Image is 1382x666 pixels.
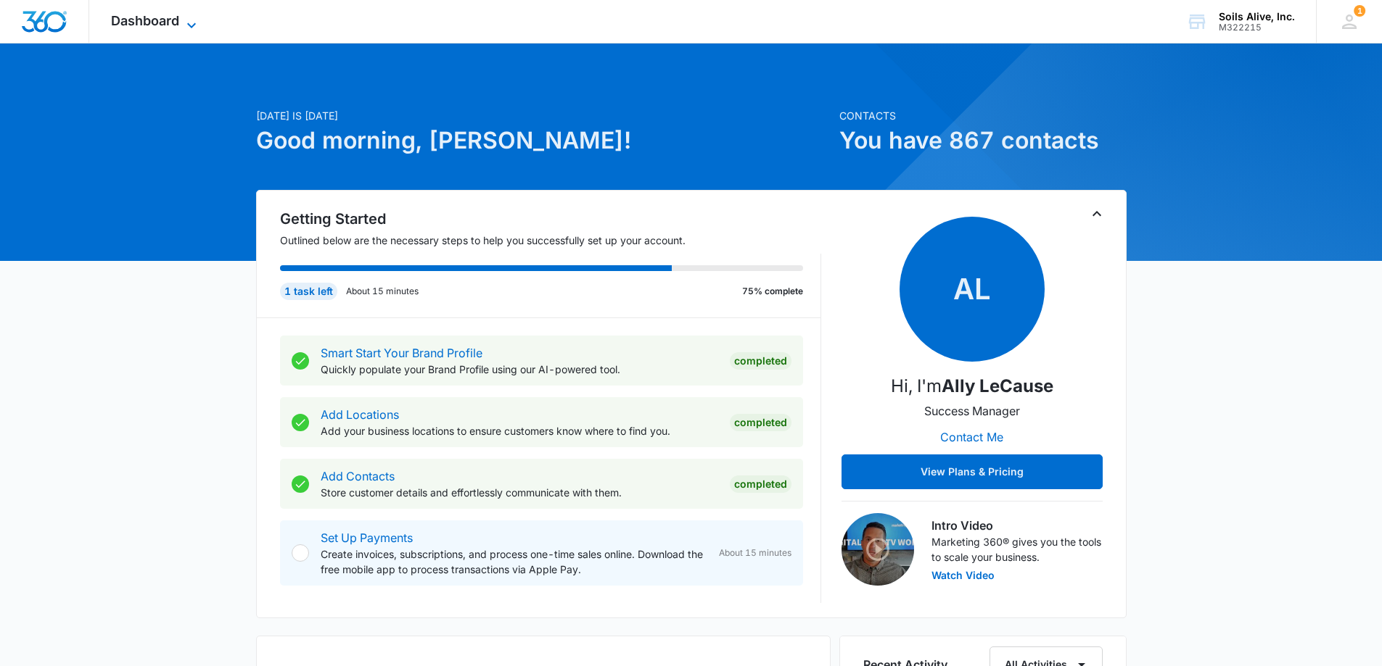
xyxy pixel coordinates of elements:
div: Completed [730,352,791,370]
img: Intro Video [842,513,914,586]
p: 75% complete [742,285,803,298]
p: Outlined below are the necessary steps to help you successfully set up your account. [280,233,821,248]
button: Contact Me [926,420,1018,454]
a: Smart Start Your Brand Profile [321,346,482,360]
a: Add Contacts [321,469,395,483]
strong: Ally LeCause [942,375,1053,396]
p: About 15 minutes [346,285,419,298]
h2: Getting Started [280,208,821,230]
p: [DATE] is [DATE] [256,108,831,123]
span: About 15 minutes [719,546,791,559]
h3: Intro Video [931,517,1103,534]
button: Watch Video [931,570,995,580]
button: View Plans & Pricing [842,454,1103,489]
p: Hi, I'm [891,373,1053,399]
a: Set Up Payments [321,530,413,545]
p: Quickly populate your Brand Profile using our AI-powered tool. [321,362,718,377]
div: Completed [730,414,791,431]
a: Add Locations [321,407,399,422]
div: 1 task left [280,283,337,300]
p: Contacts [839,108,1127,123]
button: Toggle Collapse [1088,205,1106,222]
span: 1 [1354,5,1365,17]
p: Create invoices, subscriptions, and process one-time sales online. Download the free mobile app t... [321,546,707,577]
p: Store customer details and effortlessly communicate with them. [321,485,718,500]
h1: You have 867 contacts [839,123,1127,158]
p: Success Manager [924,402,1020,420]
span: AL [900,217,1045,362]
p: Marketing 360® gives you the tools to scale your business. [931,534,1103,565]
span: Dashboard [111,13,179,28]
div: account name [1219,11,1295,22]
div: Completed [730,475,791,493]
p: Add your business locations to ensure customers know where to find you. [321,423,718,438]
div: notifications count [1354,5,1365,17]
div: account id [1219,22,1295,33]
h1: Good morning, [PERSON_NAME]! [256,123,831,158]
